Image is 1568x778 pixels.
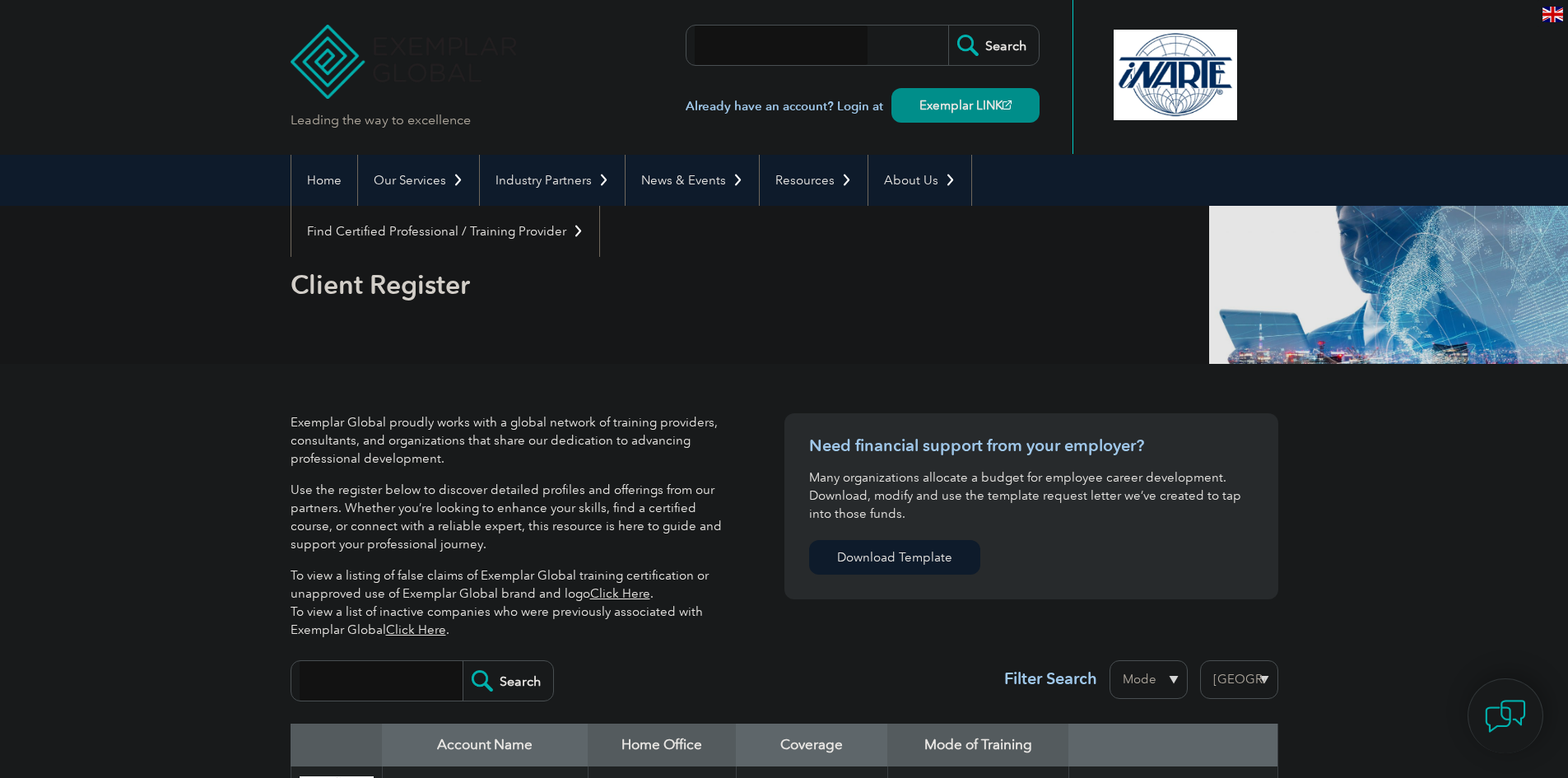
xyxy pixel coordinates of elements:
a: Resources [760,155,868,206]
a: Find Certified Professional / Training Provider [291,206,599,257]
a: Click Here [590,586,650,601]
input: Search [463,661,553,701]
h3: Filter Search [994,669,1097,689]
th: Account Name: activate to sort column descending [382,724,588,766]
a: About Us [868,155,971,206]
a: Exemplar LINK [891,88,1040,123]
img: en [1542,7,1563,22]
h3: Need financial support from your employer? [809,436,1254,456]
img: contact-chat.png [1485,696,1526,737]
a: Industry Partners [480,155,625,206]
p: Leading the way to excellence [291,111,471,129]
th: Home Office: activate to sort column ascending [588,724,736,766]
h2: Client Register [291,272,982,298]
img: open_square.png [1003,100,1012,109]
input: Search [948,26,1039,65]
th: : activate to sort column ascending [1068,724,1277,766]
a: Home [291,155,357,206]
p: Many organizations allocate a budget for employee career development. Download, modify and use th... [809,468,1254,523]
h3: Already have an account? Login at [686,96,1040,117]
th: Mode of Training: activate to sort column ascending [887,724,1068,766]
th: Coverage: activate to sort column ascending [736,724,887,766]
p: Exemplar Global proudly works with a global network of training providers, consultants, and organ... [291,413,735,468]
a: Download Template [809,540,980,575]
p: Use the register below to discover detailed profiles and offerings from our partners. Whether you... [291,481,735,553]
p: To view a listing of false claims of Exemplar Global training certification or unapproved use of ... [291,566,735,639]
a: Our Services [358,155,479,206]
a: News & Events [626,155,759,206]
a: Click Here [386,622,446,637]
